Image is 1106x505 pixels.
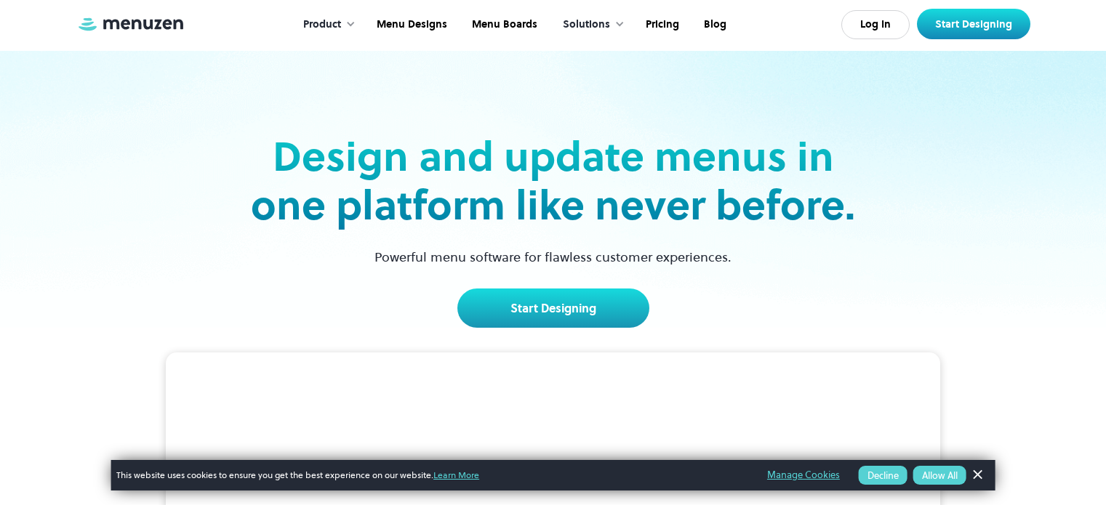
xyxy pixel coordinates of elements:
a: Pricing [632,2,690,47]
button: Allow All [913,466,966,485]
a: Log In [841,10,910,39]
div: Product [289,2,363,47]
a: Start Designing [917,9,1030,39]
button: Decline [859,466,907,485]
div: Solutions [563,17,610,33]
a: Start Designing [457,288,649,328]
a: Blog [690,2,737,47]
a: Menu Boards [458,2,548,47]
div: Solutions [548,2,632,47]
div: Product [303,17,341,33]
h2: Design and update menus in one platform like never before. [247,132,860,230]
a: Manage Cookies [767,467,840,483]
p: Powerful menu software for flawless customer experiences. [356,247,750,267]
a: Dismiss Banner [966,464,988,486]
a: Learn More [433,469,479,481]
a: Menu Designs [363,2,458,47]
span: This website uses cookies to ensure you get the best experience on our website. [116,469,747,482]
